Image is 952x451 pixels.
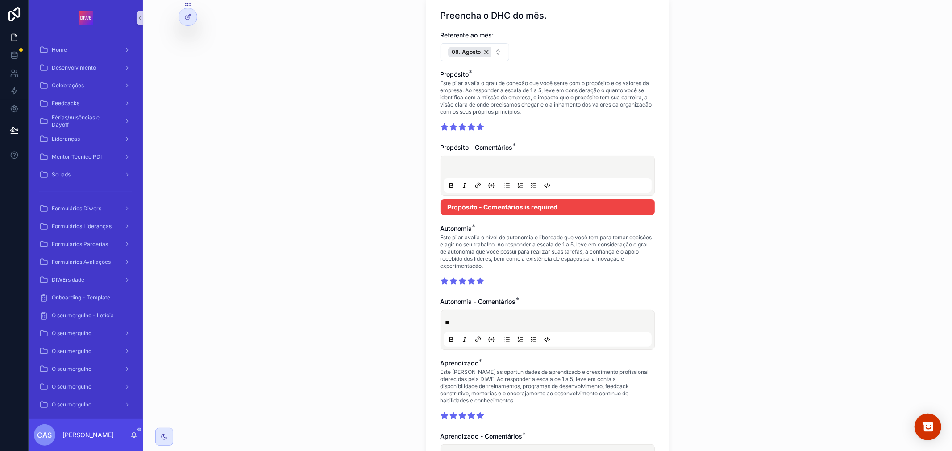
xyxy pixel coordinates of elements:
a: DIWErsidade [34,272,137,288]
span: Aprendizado [441,359,479,367]
div: Propósito - Comentários is required [441,199,655,215]
a: O seu mergulho [34,397,137,413]
span: Este pilar avalia o nível de autonomia e liberdade que você tem para tomar decisões e agir no seu... [441,234,655,270]
span: O seu mergulho [52,348,91,355]
span: Formulários Parcerias [52,241,108,248]
a: O seu mergulho [34,361,137,377]
span: Desenvolvimento [52,64,96,71]
a: O seu mergulho [34,379,137,395]
a: O seu mergulho - Letícia [34,307,137,324]
div: scrollable content [29,36,143,419]
span: Celebrações [52,82,84,89]
span: Aprendizado - Comentários [441,432,523,440]
a: Férias/Ausências e Dayoff [34,113,137,129]
a: Home [34,42,137,58]
a: Formulários Lideranças [34,218,137,234]
span: Autonomia [441,225,472,232]
a: Celebrações [34,78,137,94]
span: Este [PERSON_NAME] as oportunidades de aprendizado e crescimento profissional oferecidas pela DIW... [441,369,655,404]
span: Onboarding - Template [52,294,110,301]
a: O seu mergulho [34,325,137,341]
span: O seu mergulho [52,365,91,373]
a: Formulários Avaliações [34,254,137,270]
span: Propósito [441,70,469,78]
a: Formulários Parcerias [34,236,137,252]
span: Lideranças [52,135,80,143]
span: Referente ao mês: [441,31,494,39]
a: Mentor Técnico PDI [34,149,137,165]
span: Home [52,46,67,53]
span: Feedbacks [52,100,79,107]
a: Lideranças [34,131,137,147]
span: Formulários Avaliações [52,258,111,266]
span: Autonomia - Comentários [441,298,516,305]
span: Férias/Ausências e Dayoff [52,114,117,128]
span: CAS [37,430,52,440]
a: O seu mergulho [34,343,137,359]
a: Onboarding - Template [34,290,137,306]
span: Mentor Técnico PDI [52,153,102,160]
span: O seu mergulho - Letícia [52,312,114,319]
span: O seu mergulho [52,330,91,337]
span: 08. Agosto [452,49,481,56]
span: Propósito - Comentários [441,143,513,151]
span: Squads [52,171,71,178]
p: [PERSON_NAME] [62,430,114,439]
span: DIWErsidade [52,276,84,283]
img: App logo [79,11,93,25]
a: Formulários Diwers [34,201,137,217]
a: Feedbacks [34,95,137,111]
span: Formulários Lideranças [52,223,112,230]
a: Squads [34,167,137,183]
span: Este pilar avalia o grau de conexão que você sente com o propósito e os valores da empresa. Ao re... [441,80,655,115]
span: Formulários Diwers [52,205,101,212]
span: O seu mergulho [52,383,91,390]
button: Select Button [441,43,510,61]
button: Unselect 54 [448,47,494,57]
span: O seu mergulho [52,401,91,408]
button: Mostrar pesquisa [915,414,941,440]
h1: Preencha o DHC do mês. [441,9,547,22]
a: Desenvolvimento [34,60,137,76]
